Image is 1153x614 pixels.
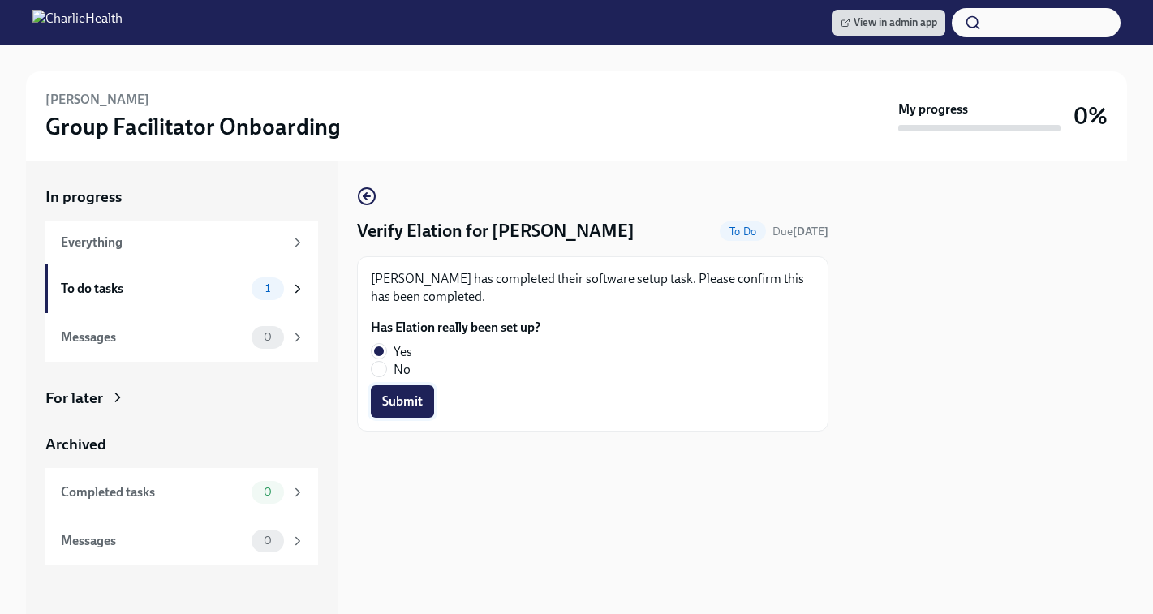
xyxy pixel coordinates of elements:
a: Completed tasks0 [45,468,318,517]
span: 1 [256,282,280,294]
span: 0 [254,331,282,343]
img: CharlieHealth [32,10,123,36]
a: Archived [45,434,318,455]
label: Has Elation really been set up? [371,319,540,337]
span: Due [772,225,828,238]
span: 0 [254,535,282,547]
div: Messages [61,328,245,346]
h6: [PERSON_NAME] [45,91,149,109]
div: Completed tasks [61,483,245,501]
span: October 17th, 2025 10:00 [772,224,828,239]
strong: [DATE] [793,225,828,238]
a: Everything [45,221,318,264]
a: In progress [45,187,318,208]
div: Messages [61,532,245,550]
span: 0 [254,486,282,498]
div: For later [45,388,103,409]
button: Submit [371,385,434,418]
h3: 0% [1073,101,1108,131]
span: View in admin app [841,15,937,31]
p: [PERSON_NAME] has completed their software setup task. Please confirm this has been completed. [371,270,815,306]
a: Messages0 [45,517,318,565]
a: Messages0 [45,313,318,362]
a: To do tasks1 [45,264,318,313]
a: View in admin app [832,10,945,36]
div: Everything [61,234,284,251]
h4: Verify Elation for [PERSON_NAME] [357,219,635,243]
span: Yes [394,343,412,361]
span: Submit [382,393,423,410]
a: For later [45,388,318,409]
h3: Group Facilitator Onboarding [45,112,341,141]
span: To Do [720,225,766,238]
div: To do tasks [61,280,245,298]
span: No [394,361,411,379]
strong: My progress [898,101,968,118]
